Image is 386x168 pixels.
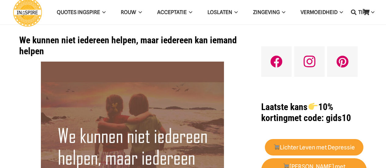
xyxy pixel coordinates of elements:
[294,46,325,77] a: Instagram
[121,9,136,15] span: ROUW
[351,5,382,20] a: TIPSTIPS Menu
[273,144,355,151] strong: Lichter Leven met Depressie
[348,5,360,20] a: Zoeken
[274,144,280,150] img: 🛒
[100,5,106,20] span: QUOTES INGSPIRE Menu
[265,139,363,156] a: 🛒Lichter Leven met Depressie
[57,9,100,15] span: QUOTES INGSPIRE
[261,46,292,77] a: Facebook
[261,102,367,123] h1: met code: gids10
[245,5,293,20] a: ZingevingZingeving Menu
[207,9,232,15] span: Loslaten
[327,46,358,77] a: Pinterest
[187,5,192,20] span: Acceptatie Menu
[232,5,238,20] span: Loslaten Menu
[19,35,246,57] h1: We kunnen niet iedereen helpen, maar iedereen kan iemand helpen
[113,5,149,20] a: ROUWROUW Menu
[308,102,318,111] img: 👉
[157,9,187,15] span: Acceptatie
[49,5,113,20] a: QUOTES INGSPIREQUOTES INGSPIRE Menu
[200,5,245,20] a: LoslatenLoslaten Menu
[150,5,200,20] a: AcceptatieAcceptatie Menu
[369,5,374,20] span: TIPS Menu
[301,9,337,15] span: VERMOEIDHEID
[337,5,343,20] span: VERMOEIDHEID Menu
[358,9,369,15] span: TIPS
[253,9,280,15] span: Zingeving
[280,5,285,20] span: Zingeving Menu
[136,5,142,20] span: ROUW Menu
[261,102,333,123] strong: Laatste kans 10% korting
[293,5,351,20] a: VERMOEIDHEIDVERMOEIDHEID Menu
